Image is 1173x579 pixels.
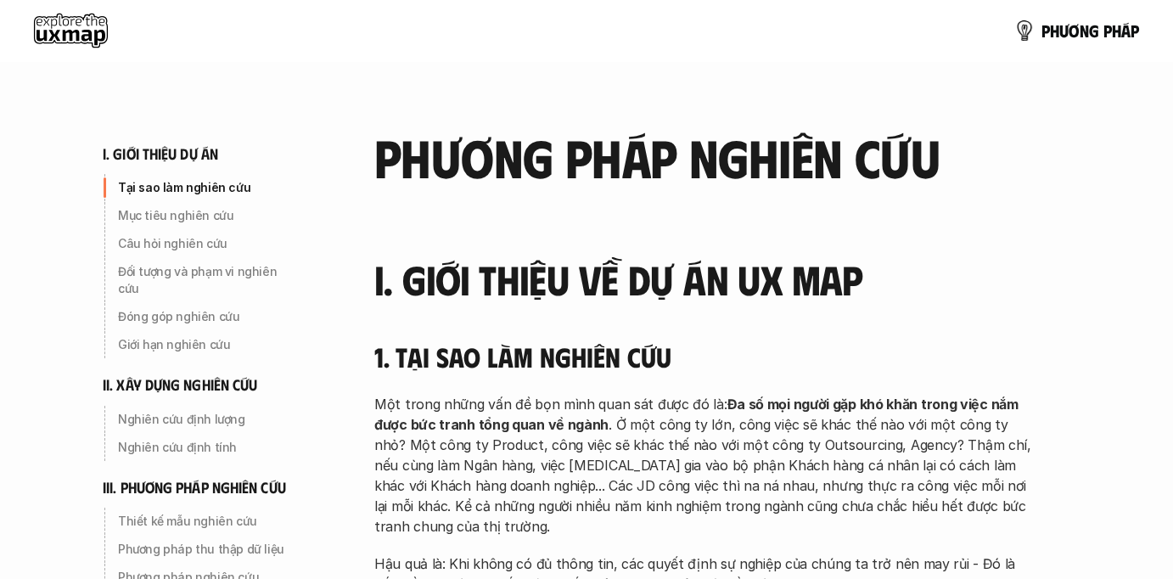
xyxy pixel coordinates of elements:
p: Câu hỏi nghiên cứu [118,235,300,252]
p: Đóng góp nghiên cứu [118,308,300,325]
a: Thiết kế mẫu nghiên cứu [103,508,306,535]
a: phươngpháp [1014,14,1139,48]
a: Nghiên cứu định tính [103,434,306,461]
span: ư [1059,21,1069,40]
span: h [1050,21,1059,40]
span: p [1103,21,1112,40]
p: Tại sao làm nghiên cứu [118,179,300,196]
h6: i. giới thiệu dự án [103,144,218,164]
span: g [1089,21,1099,40]
span: ơ [1069,21,1080,40]
h4: 1. Tại sao làm nghiên cứu [374,340,1036,373]
a: Tại sao làm nghiên cứu [103,174,306,201]
p: Thiết kế mẫu nghiên cứu [118,513,300,530]
span: p [1041,21,1050,40]
a: Giới hạn nghiên cứu [103,331,306,358]
a: Đối tượng và phạm vi nghiên cứu [103,258,306,302]
span: á [1121,21,1131,40]
a: Đóng góp nghiên cứu [103,303,306,330]
a: Mục tiêu nghiên cứu [103,202,306,229]
span: h [1112,21,1121,40]
p: Phương pháp thu thập dữ liệu [118,541,300,558]
p: Nghiên cứu định lượng [118,411,300,428]
p: Mục tiêu nghiên cứu [118,207,300,224]
h2: phương pháp nghiên cứu [374,127,1036,185]
p: Một trong những vấn đề bọn mình quan sát được đó là: . Ở một công ty lớn, công việc sẽ khác thế n... [374,394,1036,537]
a: Nghiên cứu định lượng [103,406,306,433]
p: Nghiên cứu định tính [118,439,300,456]
a: Câu hỏi nghiên cứu [103,230,306,257]
a: Phương pháp thu thập dữ liệu [103,536,306,563]
h6: ii. xây dựng nghiên cứu [103,375,257,395]
p: Đối tượng và phạm vi nghiên cứu [118,263,300,297]
span: p [1131,21,1139,40]
h6: iii. phương pháp nghiên cứu [103,478,286,497]
span: n [1080,21,1089,40]
p: Giới hạn nghiên cứu [118,336,300,353]
h3: I. Giới thiệu về dự án UX Map [374,257,1036,302]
